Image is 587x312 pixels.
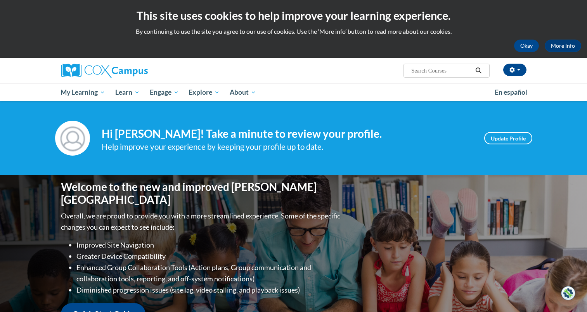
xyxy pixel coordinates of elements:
div: Main menu [49,83,538,101]
span: Explore [189,88,220,97]
a: Explore [184,83,225,101]
a: Engage [145,83,184,101]
li: Diminished progression issues (site lag, video stalling, and playback issues) [76,284,342,296]
a: Cox Campus [61,64,208,78]
li: Enhanced Group Collaboration Tools (Action plans, Group communication and collaboration tools, re... [76,262,342,284]
p: Overall, we are proud to provide you with a more streamlined experience. Some of the specific cha... [61,210,342,233]
a: About [225,83,261,101]
a: Learn [110,83,145,101]
button: Okay [514,40,539,52]
li: Greater Device Compatibility [76,251,342,262]
p: By continuing to use the site you agree to our use of cookies. Use the ‘More info’ button to read... [6,27,581,36]
a: Update Profile [484,132,532,144]
span: Learn [115,88,140,97]
li: Improved Site Navigation [76,239,342,251]
span: About [230,88,256,97]
img: Cox Campus [61,64,148,78]
h4: Hi [PERSON_NAME]! Take a minute to review your profile. [102,127,473,140]
h1: Welcome to the new and improved [PERSON_NAME][GEOGRAPHIC_DATA] [61,180,342,206]
button: Account Settings [503,64,526,76]
h2: This site uses cookies to help improve your learning experience. [6,8,581,23]
span: En español [495,88,527,96]
iframe: Button to launch messaging window [556,281,581,306]
span: My Learning [61,88,105,97]
span: Engage [150,88,179,97]
input: Search Courses [410,66,473,75]
button: Search [473,66,484,75]
a: En español [490,84,532,101]
a: My Learning [56,83,111,101]
img: Profile Image [55,121,90,156]
div: Help improve your experience by keeping your profile up to date. [102,140,473,153]
a: More Info [545,40,581,52]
